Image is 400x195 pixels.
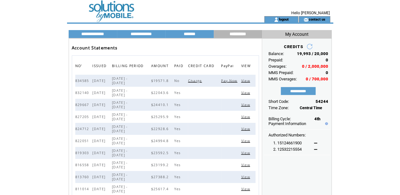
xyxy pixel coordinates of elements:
span: Yes [174,91,182,95]
a: View [241,115,251,118]
span: [DATE] [92,103,107,107]
span: Click to view this bill [241,163,251,167]
span: [DATE] - [DATE] [112,76,128,85]
span: 834585 [75,79,91,83]
span: MMS Prepaid: [268,70,293,75]
span: Click to view this bill [241,103,251,107]
span: $23199.2 [151,163,170,167]
span: Click to charge this bill [188,79,203,83]
span: [DATE] - [DATE] [112,185,128,193]
span: Authorized Numbers: [268,133,306,137]
span: CREDIT CARD [188,62,216,71]
span: 0 [326,70,328,75]
span: [DATE] [92,163,107,167]
span: Click to view this bill [241,91,251,95]
span: [DATE] - [DATE] [112,173,128,181]
span: MMS Overages: [268,77,297,81]
span: 0 [326,58,328,62]
a: AMOUNT [151,64,170,67]
span: [DATE] [92,127,107,131]
span: Balance: [268,51,284,56]
span: PayPal [221,62,235,71]
span: PAID [174,62,185,71]
span: Click to view this bill [241,187,251,191]
span: $24410.1 [151,103,170,107]
img: contact_us_icon.gif [304,17,308,22]
a: BILLING PERIOD [112,64,145,67]
span: Yes [174,127,182,131]
span: Click to view this bill [241,151,251,155]
span: Click to view this bill [241,115,251,119]
a: NO' [75,64,84,67]
span: NO' [75,62,84,71]
span: 19,993 / 20,000 [297,51,328,56]
span: $22043.6 [151,91,170,95]
span: 0 / 700,000 [306,77,328,81]
span: Short Code: [268,99,289,104]
span: Yes [174,115,182,119]
span: [DATE] [92,139,107,143]
span: Yes [174,163,182,167]
span: [DATE] - [DATE] [112,112,128,121]
span: 819303 [75,151,91,155]
img: help.gif [323,122,328,125]
a: View [241,175,251,179]
span: 0 / 2,000,000 [302,64,328,69]
a: View [241,91,251,94]
span: Click to view this bill [241,175,251,179]
span: BILLING PERIOD [112,62,145,71]
span: Click to pay now this bill [221,79,239,83]
span: 811014 [75,187,91,191]
span: ISSUED [92,62,108,71]
span: [DATE] - [DATE] [112,136,128,145]
a: View [241,103,251,106]
a: View [241,151,251,154]
span: Click to view this bill [241,127,251,131]
span: [DATE] [92,151,107,155]
span: 4th [314,116,320,121]
span: Prepaid: [268,58,283,62]
span: $25617.4 [151,187,170,191]
span: [DATE] [92,115,107,119]
span: 813760 [75,175,91,179]
a: ISSUED [92,64,108,67]
span: $23592.5 [151,151,170,155]
span: $25295.9 [151,115,170,119]
span: Account Statements [72,45,118,51]
a: View [241,163,251,167]
span: [DATE] - [DATE] [112,148,128,157]
span: [DATE] [92,79,107,83]
a: logout [279,17,288,21]
span: [DATE] - [DATE] [112,124,128,133]
span: Yes [174,187,182,191]
span: 1. 15124661900 [273,141,302,145]
span: 54244 [316,99,328,104]
span: Yes [174,175,182,179]
span: 827205 [75,115,91,119]
img: account_icon.gif [274,17,279,22]
a: Pay Now [221,79,239,82]
span: Time Zone: [268,105,289,110]
span: Yes [174,103,182,107]
span: [DATE] - [DATE] [112,100,128,109]
span: 832140 [75,91,91,95]
span: [DATE] [92,91,107,95]
span: No [174,79,181,83]
a: Payment Information [268,121,306,126]
span: [DATE] [92,175,107,179]
a: PAID [174,64,185,67]
span: Yes [174,139,182,143]
span: [DATE] - [DATE] [112,160,128,169]
a: View [241,187,251,191]
span: 816558 [75,163,91,167]
a: contact us [308,17,325,21]
span: $24994.8 [151,139,170,143]
span: 822051 [75,139,91,143]
span: Overages: [268,64,286,69]
span: Hello [PERSON_NAME] [291,11,330,15]
span: 824712 [75,127,91,131]
span: My Account [285,32,309,37]
span: 829667 [75,103,91,107]
span: $22928.6 [151,127,170,131]
span: $19571.8 [151,79,170,83]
